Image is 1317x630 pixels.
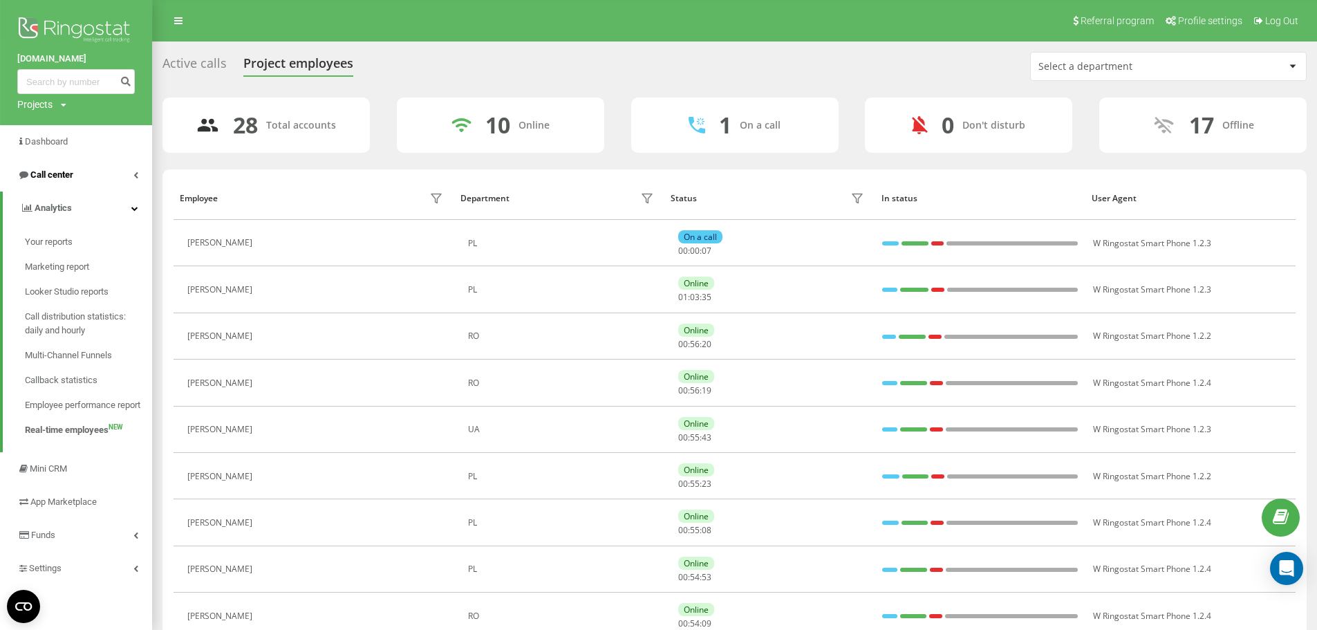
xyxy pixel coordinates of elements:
span: W Ringostat Smart Phone 1.2.4 [1093,517,1211,528]
div: Online [519,120,550,131]
span: 56 [690,338,700,350]
div: : : [678,433,711,443]
span: W Ringostat Smart Phone 1.2.4 [1093,377,1211,389]
div: : : [678,479,711,489]
div: Projects [17,98,53,111]
span: 00 [678,245,688,257]
span: 54 [690,618,700,629]
a: Call distribution statistics: daily and hourly [25,304,152,343]
div: Total accounts [266,120,336,131]
div: [PERSON_NAME] [187,472,256,481]
span: App Marketplace [30,497,97,507]
span: Marketing report [25,260,89,274]
div: : : [678,386,711,396]
span: Settings [29,563,62,573]
span: 07 [702,245,711,257]
div: Online [678,463,714,476]
div: Online [678,557,714,570]
div: Online [678,603,714,616]
span: W Ringostat Smart Phone 1.2.3 [1093,423,1211,435]
a: Real-time employeesNEW [25,418,152,443]
a: Marketing report [25,254,152,279]
div: 28 [233,112,258,138]
a: Employee performance report [25,393,152,418]
span: 00 [678,338,688,350]
span: 01 [678,291,688,303]
span: W Ringostat Smart Phone 1.2.2 [1093,470,1211,482]
span: Call distribution statistics: daily and hourly [25,310,145,337]
div: Employee [180,194,218,203]
span: W Ringostat Smart Phone 1.2.3 [1093,237,1211,249]
div: PL [468,285,657,295]
div: 17 [1189,112,1214,138]
span: 54 [690,571,700,583]
div: Online [678,370,714,383]
span: 53 [702,571,711,583]
span: W Ringostat Smart Phone 1.2.4 [1093,610,1211,622]
div: [PERSON_NAME] [187,285,256,295]
span: 00 [678,385,688,396]
div: On a call [740,120,781,131]
span: W Ringostat Smart Phone 1.2.3 [1093,284,1211,295]
div: 10 [485,112,510,138]
span: Funds [31,530,55,540]
div: Online [678,510,714,523]
span: Call center [30,169,73,180]
div: [PERSON_NAME] [187,378,256,388]
span: 00 [678,618,688,629]
div: Select a department [1038,61,1204,73]
div: Offline [1222,120,1254,131]
span: 00 [678,571,688,583]
div: [PERSON_NAME] [187,518,256,528]
div: RO [468,611,657,621]
span: 00 [678,478,688,490]
div: Active calls [162,56,227,77]
div: PL [468,564,657,574]
span: Looker Studio reports [25,285,109,299]
div: : : [678,340,711,349]
span: Mini CRM [30,463,67,474]
span: 55 [690,432,700,443]
span: Profile settings [1178,15,1242,26]
a: Your reports [25,230,152,254]
span: Employee performance report [25,398,140,412]
span: Multi-Channel Funnels [25,349,112,362]
a: Looker Studio reports [25,279,152,304]
div: In status [881,194,1078,203]
div: : : [678,619,711,629]
div: UA [468,425,657,434]
a: Multi-Channel Funnels [25,343,152,368]
span: Your reports [25,235,73,249]
img: Ringostat logo [17,14,135,48]
span: 35 [702,291,711,303]
span: Analytics [35,203,72,213]
div: Project employees [243,56,353,77]
a: Callback statistics [25,368,152,393]
span: 19 [702,385,711,396]
span: 20 [702,338,711,350]
span: Callback statistics [25,373,97,387]
span: 09 [702,618,711,629]
div: PL [468,239,657,248]
span: Log Out [1265,15,1298,26]
div: : : [678,573,711,582]
div: PL [468,518,657,528]
span: 23 [702,478,711,490]
span: W Ringostat Smart Phone 1.2.2 [1093,330,1211,342]
div: : : [678,246,711,256]
div: User Agent [1092,194,1289,203]
div: Status [671,194,697,203]
div: [PERSON_NAME] [187,331,256,341]
span: 55 [690,524,700,536]
span: W Ringostat Smart Phone 1.2.4 [1093,563,1211,575]
span: Dashboard [25,136,68,147]
span: 55 [690,478,700,490]
a: [DOMAIN_NAME] [17,52,135,66]
div: [PERSON_NAME] [187,611,256,621]
div: 1 [719,112,731,138]
div: Online [678,417,714,430]
span: 00 [678,432,688,443]
a: Analytics [3,192,152,225]
div: Online [678,277,714,290]
input: Search by number [17,69,135,94]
